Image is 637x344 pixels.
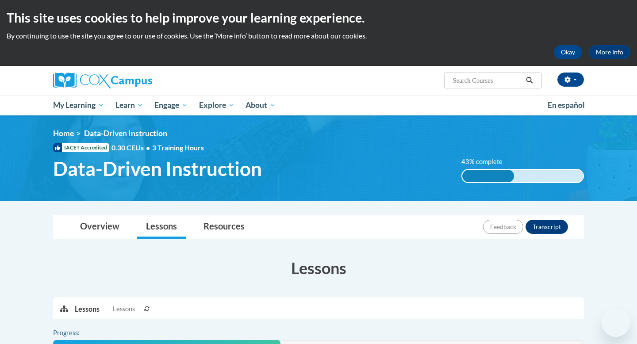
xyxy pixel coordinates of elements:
[113,304,135,314] span: Lessons
[53,328,104,338] label: Progress:
[554,45,582,59] button: Okay
[47,95,110,115] a: My Learning
[152,143,204,152] span: 3 Training Hours
[53,100,104,111] span: My Learning
[199,100,234,111] span: Explore
[526,220,568,234] button: Transcript
[589,45,630,59] a: More Info
[53,73,221,88] a: Cox Campus
[462,170,514,182] div: 43% complete
[84,129,167,138] span: Data-Driven Instruction
[53,157,262,180] span: Data-Driven Instruction
[193,95,240,115] a: Explore
[111,143,152,153] span: 0.30 CEUs
[110,95,149,115] a: Learn
[602,309,630,337] iframe: Button to launch messaging window
[7,31,630,41] p: By continuing to use the site you agree to our use of cookies. Use the ‘More info’ button to read...
[548,100,585,110] span: En español
[461,157,512,167] label: 43% complete
[542,96,591,115] a: En español
[7,9,630,27] h2: This site uses cookies to help improve your learning experience.
[71,215,128,239] a: Overview
[146,143,150,152] span: •
[246,100,276,111] span: About
[483,220,523,234] button: Feedback
[53,257,584,279] h3: Lessons
[149,95,193,115] a: Engage
[53,143,109,152] span: IACET Accredited
[154,100,188,111] span: Engage
[137,215,186,239] a: Lessons
[40,95,597,115] div: Main menu
[523,75,536,86] button: Search
[115,100,143,111] span: Learn
[53,73,152,88] img: Cox Campus
[75,304,100,314] p: Lessons
[53,129,74,138] a: Home
[452,75,523,86] input: Search Courses
[195,215,253,239] a: Resources
[557,73,584,87] button: Account Settings
[240,95,282,115] a: About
